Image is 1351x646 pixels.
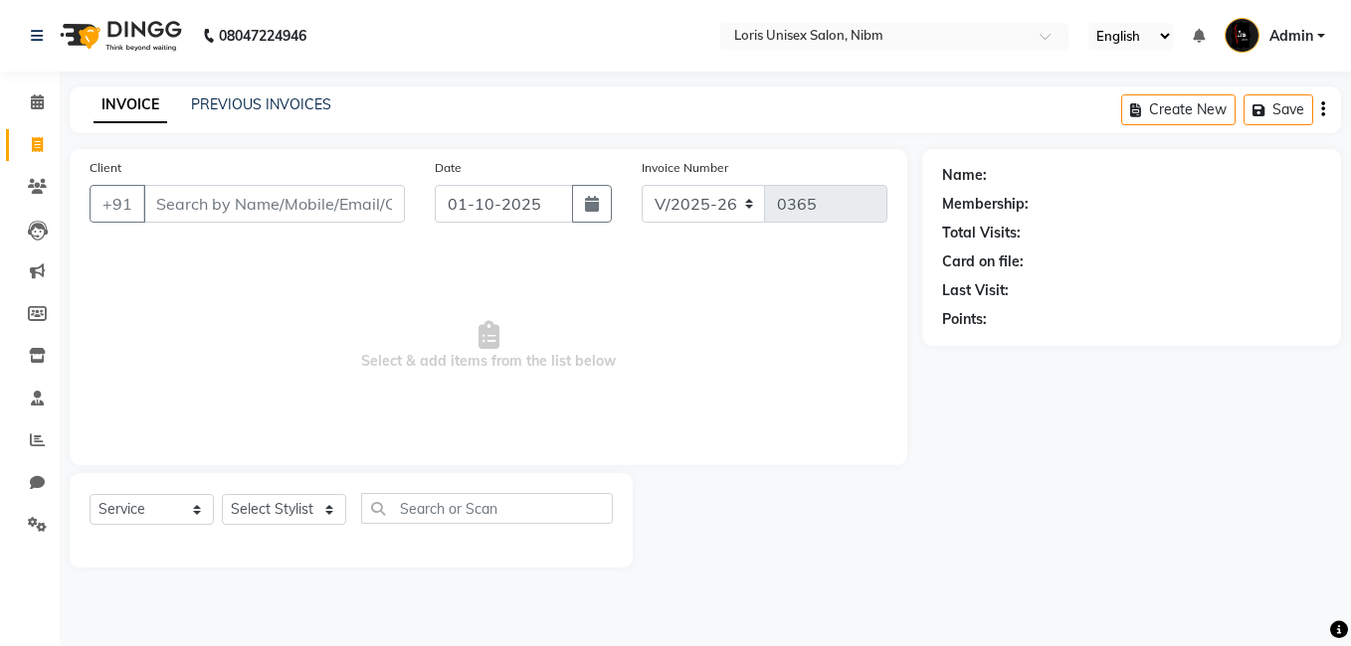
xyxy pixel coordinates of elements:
[1269,26,1313,47] span: Admin
[942,251,1024,272] div: Card on file:
[642,159,728,177] label: Invoice Number
[1244,94,1313,125] button: Save
[219,8,306,64] b: 08047224946
[90,185,145,223] button: +91
[361,493,613,524] input: Search or Scan
[51,8,187,64] img: logo
[1121,94,1236,125] button: Create New
[942,223,1021,243] div: Total Visits:
[143,185,405,223] input: Search by Name/Mobile/Email/Code
[90,159,121,177] label: Client
[90,246,887,445] span: Select & add items from the list below
[942,194,1029,215] div: Membership:
[942,165,987,186] div: Name:
[191,95,331,113] a: PREVIOUS INVOICES
[942,280,1009,301] div: Last Visit:
[1225,18,1259,53] img: Admin
[94,87,167,123] a: INVOICE
[942,309,987,330] div: Points:
[435,159,462,177] label: Date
